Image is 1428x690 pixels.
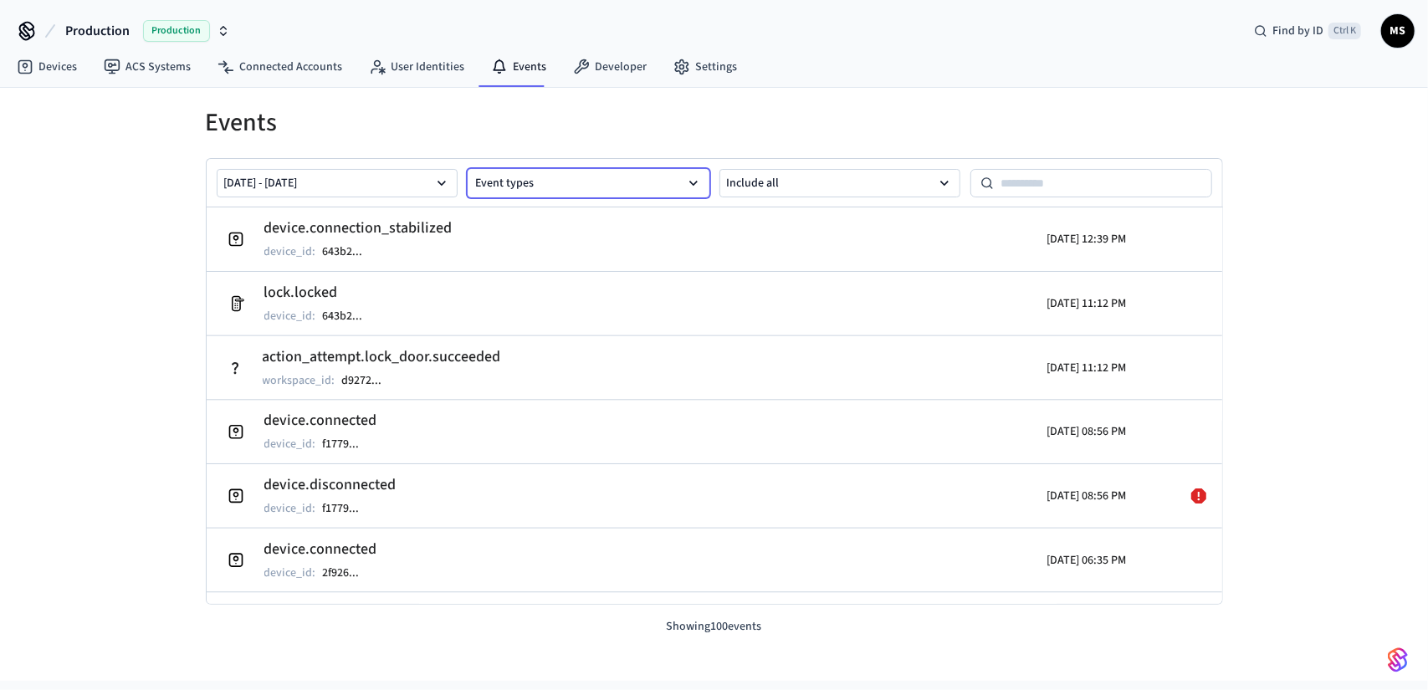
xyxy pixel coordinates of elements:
p: [DATE] 11:12 PM [1047,360,1126,376]
span: Find by ID [1272,23,1323,39]
button: f1779... [320,498,376,519]
h2: device.connected [264,538,377,561]
p: device_id : [264,243,316,260]
a: Connected Accounts [204,52,356,82]
p: device_id : [264,565,316,581]
a: Settings [660,52,750,82]
p: [DATE] 08:56 PM [1047,423,1126,440]
button: d9272... [339,371,399,391]
p: [DATE] 11:12 PM [1047,295,1126,312]
button: f1779... [320,434,376,454]
h2: lock.locked [264,281,380,304]
h2: device.connected [264,601,380,625]
button: 2f926... [320,563,376,583]
a: User Identities [356,52,478,82]
a: ACS Systems [90,52,204,82]
button: MS [1381,14,1415,48]
p: Showing 100 events [206,618,1223,636]
p: device_id : [264,436,316,452]
img: SeamLogoGradient.69752ec5.svg [1388,647,1408,673]
span: MS [1383,16,1413,46]
h2: action_attempt.lock_door.succeeded [263,345,501,369]
button: Event types [468,169,709,197]
button: Include all [719,169,961,197]
p: device_id : [264,308,316,325]
h2: device.disconnected [264,473,397,497]
span: Ctrl K [1328,23,1361,39]
a: Events [478,52,560,82]
p: [DATE] 08:56 PM [1047,488,1126,504]
a: Developer [560,52,660,82]
button: 643b2... [320,306,380,326]
p: device_id : [264,500,316,517]
span: Production [143,20,210,42]
a: Devices [3,52,90,82]
p: [DATE] 06:35 PM [1047,552,1126,569]
button: 643b2... [320,242,380,262]
p: [DATE] 12:39 PM [1047,231,1126,248]
h1: Events [206,108,1223,138]
button: [DATE] - [DATE] [217,169,458,197]
p: workspace_id : [263,372,335,389]
div: Find by IDCtrl K [1241,16,1374,46]
h2: device.connection_stabilized [264,217,453,240]
h2: device.connected [264,409,377,432]
span: Production [65,21,130,41]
